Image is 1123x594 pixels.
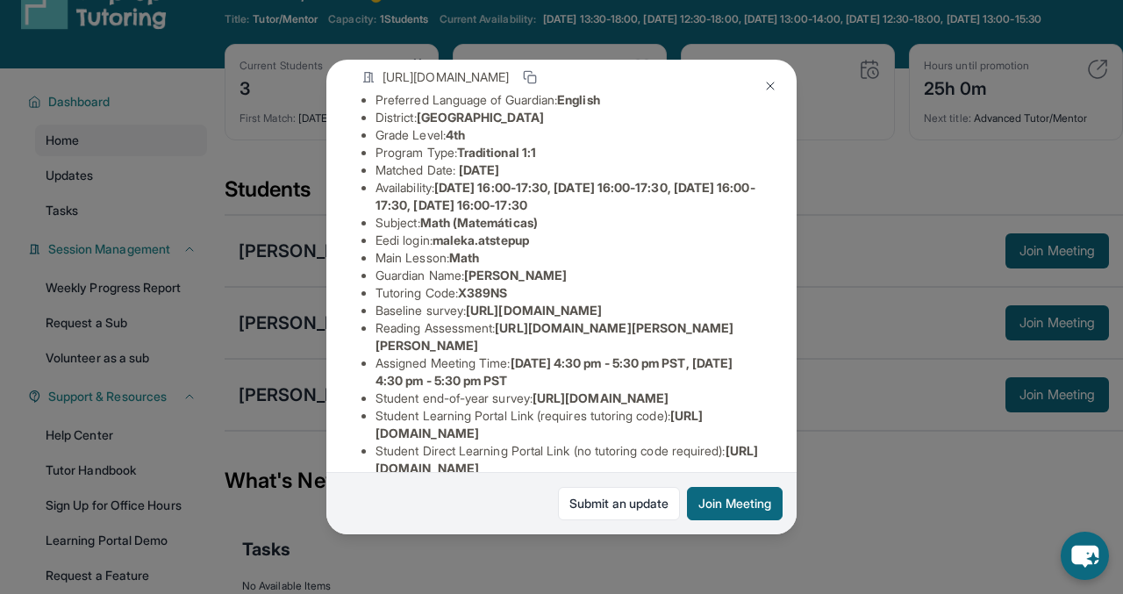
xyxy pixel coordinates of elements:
[376,355,733,388] span: [DATE] 4:30 pm - 5:30 pm PST, [DATE] 4:30 pm - 5:30 pm PST
[376,442,762,477] li: Student Direct Learning Portal Link (no tutoring code required) :
[687,487,783,520] button: Join Meeting
[466,303,602,318] span: [URL][DOMAIN_NAME]
[763,79,777,93] img: Close Icon
[376,249,762,267] li: Main Lesson :
[376,320,734,353] span: [URL][DOMAIN_NAME][PERSON_NAME][PERSON_NAME]
[376,319,762,354] li: Reading Assessment :
[376,407,762,442] li: Student Learning Portal Link (requires tutoring code) :
[533,390,669,405] span: [URL][DOMAIN_NAME]
[376,109,762,126] li: District:
[457,145,536,160] span: Traditional 1:1
[376,284,762,302] li: Tutoring Code :
[376,232,762,249] li: Eedi login :
[376,267,762,284] li: Guardian Name :
[449,250,479,265] span: Math
[376,161,762,179] li: Matched Date:
[1061,532,1109,580] button: chat-button
[376,302,762,319] li: Baseline survey :
[376,214,762,232] li: Subject :
[417,110,544,125] span: [GEOGRAPHIC_DATA]
[519,67,540,88] button: Copy link
[383,68,509,86] span: [URL][DOMAIN_NAME]
[557,92,600,107] span: English
[376,180,755,212] span: [DATE] 16:00-17:30, [DATE] 16:00-17:30, [DATE] 16:00-17:30, [DATE] 16:00-17:30
[376,390,762,407] li: Student end-of-year survey :
[376,126,762,144] li: Grade Level:
[420,215,538,230] span: Math (Matemáticas)
[558,487,680,520] a: Submit an update
[433,233,529,247] span: maleka.atstepup
[464,268,567,283] span: [PERSON_NAME]
[376,144,762,161] li: Program Type:
[459,162,499,177] span: [DATE]
[376,179,762,214] li: Availability:
[376,91,762,109] li: Preferred Language of Guardian:
[446,127,465,142] span: 4th
[376,354,762,390] li: Assigned Meeting Time :
[458,285,507,300] span: X389NS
